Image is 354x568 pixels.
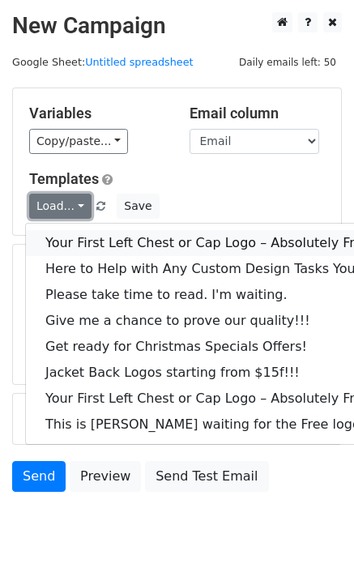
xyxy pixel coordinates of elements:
a: Daily emails left: 50 [233,56,342,68]
small: Google Sheet: [12,56,194,68]
a: Preview [70,461,141,492]
a: Untitled spreadsheet [85,56,193,68]
span: Daily emails left: 50 [233,53,342,71]
a: Copy/paste... [29,129,128,154]
h5: Email column [190,105,326,122]
h2: New Campaign [12,12,342,40]
a: Send [12,461,66,492]
a: Send Test Email [145,461,268,492]
h5: Variables [29,105,165,122]
a: Templates [29,170,99,187]
a: Load... [29,194,92,219]
iframe: Chat Widget [273,490,354,568]
button: Save [117,194,159,219]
